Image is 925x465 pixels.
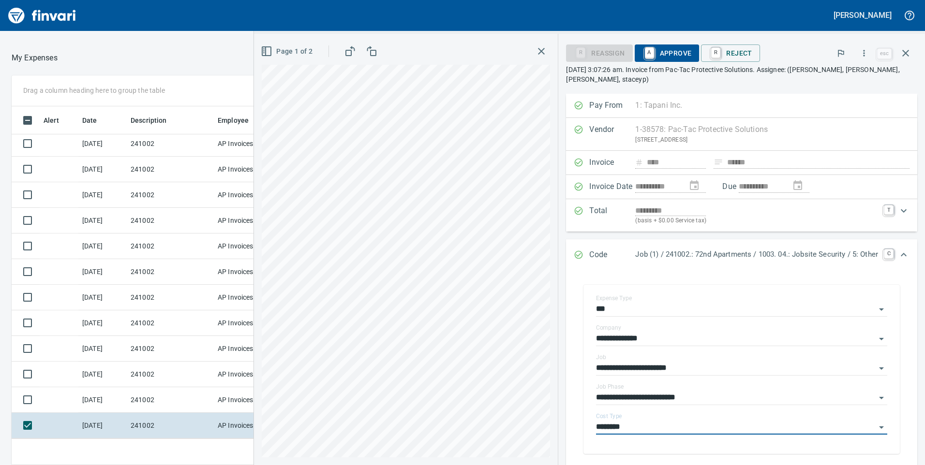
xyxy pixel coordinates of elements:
[214,387,286,413] td: AP Invoices
[642,45,692,61] span: Approve
[78,310,127,336] td: [DATE]
[23,86,165,95] p: Drag a column heading here to group the table
[214,413,286,438] td: AP Invoices
[259,43,316,60] button: Page 1 of 2
[214,182,286,208] td: AP Invoices
[875,421,888,434] button: Open
[635,216,878,226] p: (basis + $0.00 Service tax)
[709,45,752,61] span: Reject
[82,115,97,126] span: Date
[214,157,286,182] td: AP Invoices
[6,4,78,27] img: Finvari
[875,332,888,346] button: Open
[830,43,851,64] button: Flag
[127,157,214,182] td: 241002
[877,48,892,59] a: esc
[44,115,72,126] span: Alert
[214,208,286,233] td: AP Invoices
[596,325,621,331] label: Company
[875,362,888,375] button: Open
[127,131,214,157] td: 241002
[78,208,127,233] td: [DATE]
[566,65,917,84] p: [DATE] 3:07:26 am. Invoice from Pac-Tac Protective Solutions. Assignee: ([PERSON_NAME], [PERSON_N...
[596,413,622,419] label: Cost Type
[218,115,249,126] span: Employee
[127,182,214,208] td: 241002
[12,52,58,64] p: My Expenses
[596,295,632,301] label: Expense Type
[711,47,720,58] a: R
[127,387,214,413] td: 241002
[875,391,888,405] button: Open
[127,310,214,336] td: 241002
[131,115,167,126] span: Description
[566,239,917,271] div: Expand
[214,131,286,157] td: AP Invoices
[214,233,286,259] td: AP Invoices
[127,233,214,259] td: 241002
[566,199,917,232] div: Expand
[645,47,654,58] a: A
[78,336,127,362] td: [DATE]
[214,336,286,362] td: AP Invoices
[127,259,214,285] td: 241002
[131,115,179,126] span: Description
[596,384,624,390] label: Job Phase
[78,182,127,208] td: [DATE]
[635,249,878,260] p: Job (1) / 241002.: 72nd Apartments / 1003. 04.: Jobsite Security / 5: Other
[214,362,286,387] td: AP Invoices
[12,52,58,64] nav: breadcrumb
[875,303,888,316] button: Open
[78,157,127,182] td: [DATE]
[127,208,214,233] td: 241002
[127,362,214,387] td: 241002
[853,43,875,64] button: More
[589,249,635,262] p: Code
[214,259,286,285] td: AP Invoices
[589,205,635,226] p: Total
[831,8,894,23] button: [PERSON_NAME]
[834,10,892,20] h5: [PERSON_NAME]
[566,48,632,57] div: Reassign
[214,285,286,310] td: AP Invoices
[596,354,606,360] label: Job
[78,259,127,285] td: [DATE]
[78,285,127,310] td: [DATE]
[127,336,214,362] td: 241002
[884,205,894,215] a: T
[82,115,110,126] span: Date
[78,387,127,413] td: [DATE]
[884,249,894,259] a: C
[214,310,286,336] td: AP Invoices
[635,44,700,62] button: AApprove
[127,285,214,310] td: 241002
[44,115,59,126] span: Alert
[78,362,127,387] td: [DATE]
[127,413,214,438] td: 241002
[701,44,760,62] button: RReject
[875,42,917,65] span: Close invoice
[78,131,127,157] td: [DATE]
[78,233,127,259] td: [DATE]
[78,413,127,438] td: [DATE]
[218,115,261,126] span: Employee
[263,45,313,58] span: Page 1 of 2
